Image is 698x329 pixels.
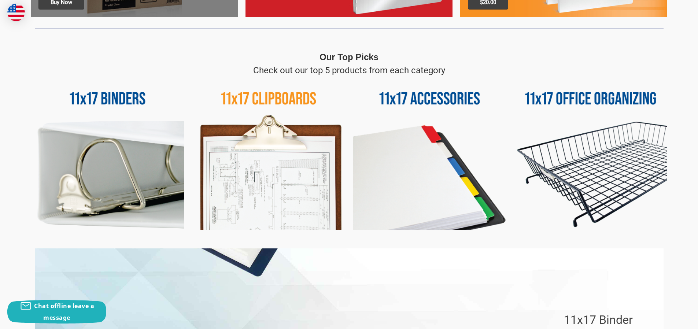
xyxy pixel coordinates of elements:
img: duty and tax information for United States [7,4,25,21]
p: Our Top Picks [320,51,378,64]
img: 11x17 Accessories [353,77,506,230]
img: 11x17 Binders [31,77,184,230]
span: Chat offline leave a message [34,302,94,322]
p: Check out our top 5 products from each category [253,64,445,77]
button: Chat offline leave a message [7,300,106,324]
img: 11x17 Office Organizing [514,77,668,230]
img: 11x17 Clipboards [192,77,346,230]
